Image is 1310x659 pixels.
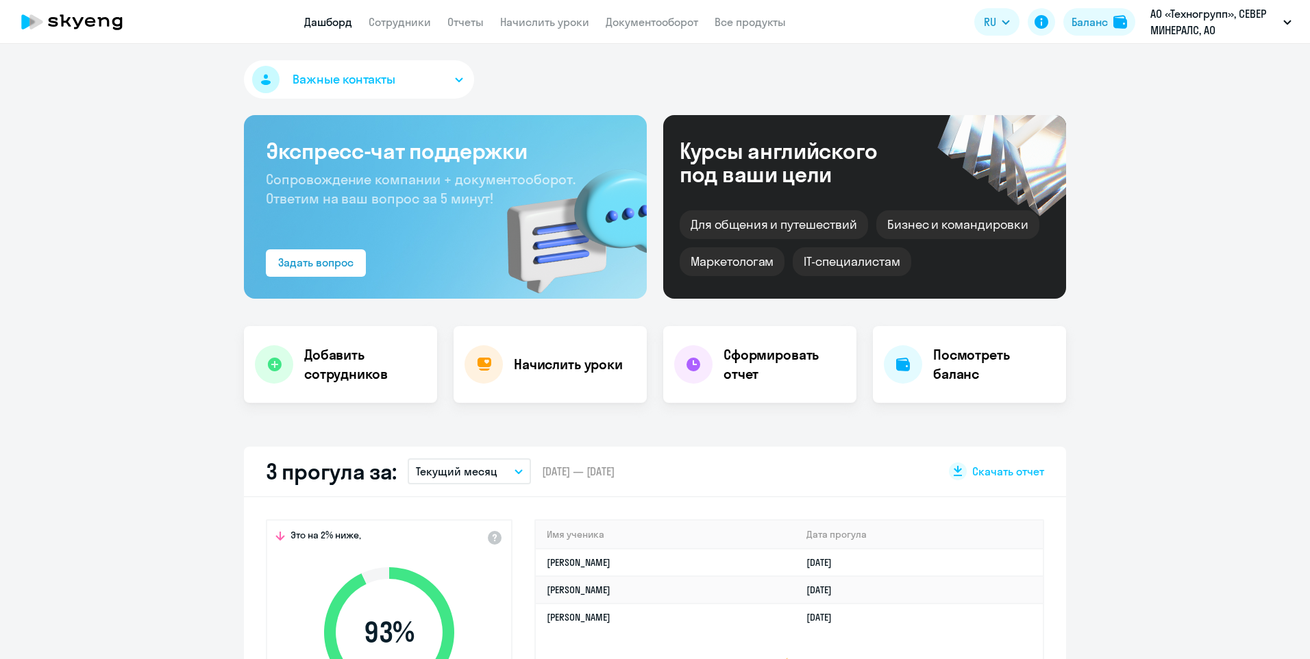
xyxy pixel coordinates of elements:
a: [PERSON_NAME] [547,611,610,623]
a: [DATE] [806,584,843,596]
button: АО «Техногрупп», СЕВЕР МИНЕРАЛС, АО [1144,5,1298,38]
img: balance [1113,15,1127,29]
h4: Посмотреть баланс [933,345,1055,384]
div: Для общения и путешествий [680,210,868,239]
a: Дашборд [304,15,352,29]
p: АО «Техногрупп», СЕВЕР МИНЕРАЛС, АО [1150,5,1278,38]
a: Отчеты [447,15,484,29]
a: Начислить уроки [500,15,589,29]
th: Дата прогула [795,521,1043,549]
span: Важные контакты [293,71,395,88]
div: Маркетологам [680,247,784,276]
span: Скачать отчет [972,464,1044,479]
img: bg-img [487,145,647,299]
div: Задать вопрос [278,254,354,271]
p: Текущий месяц [416,463,497,480]
h3: Экспресс-чат поддержки [266,137,625,164]
div: Баланс [1072,14,1108,30]
a: Сотрудники [369,15,431,29]
a: [DATE] [806,611,843,623]
h4: Сформировать отчет [724,345,845,384]
h2: 3 прогула за: [266,458,397,485]
span: Это на 2% ниже, [291,529,361,545]
button: Важные контакты [244,60,474,99]
span: RU [984,14,996,30]
span: Сопровождение компании + документооборот. Ответим на ваш вопрос за 5 минут! [266,171,576,207]
th: Имя ученика [536,521,795,549]
button: Задать вопрос [266,249,366,277]
div: Курсы английского под ваши цели [680,139,914,186]
a: Документооборот [606,15,698,29]
span: [DATE] — [DATE] [542,464,615,479]
span: 93 % [310,616,468,649]
h4: Начислить уроки [514,355,623,374]
a: [DATE] [806,556,843,569]
button: Текущий месяц [408,458,531,484]
h4: Добавить сотрудников [304,345,426,384]
button: RU [974,8,1019,36]
button: Балансbalance [1063,8,1135,36]
div: Бизнес и командировки [876,210,1039,239]
a: Все продукты [715,15,786,29]
div: IT-специалистам [793,247,911,276]
a: [PERSON_NAME] [547,556,610,569]
a: [PERSON_NAME] [547,584,610,596]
